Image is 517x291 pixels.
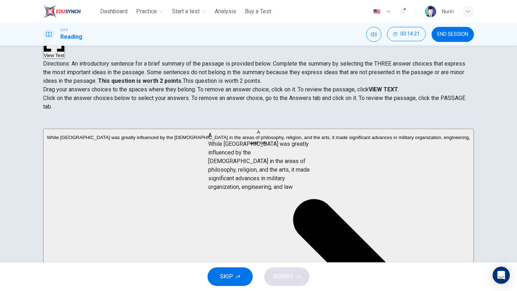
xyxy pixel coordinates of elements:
p: Click on the answer choices below to select your answers. To remove an answer choice, go to the A... [43,94,474,111]
div: Nurin [442,7,454,16]
h1: Reading [60,33,82,41]
span: Dashboard [100,7,127,16]
div: Open Intercom Messenger [493,267,510,284]
img: Profile picture [425,6,436,17]
div: A [44,129,473,135]
span: Buy a Test [245,7,271,16]
span: Practice [136,7,157,16]
button: 00:14:21 [387,27,426,41]
span: 00:14:21 [400,31,420,37]
div: Choose test type tabs [43,111,474,128]
strong: VIEW TEXT. [369,86,399,93]
button: Dashboard [97,5,130,18]
img: ELTC logo [43,4,81,19]
span: While [GEOGRAPHIC_DATA] was greatly influenced by the [DEMOGRAPHIC_DATA] in the areas of philosop... [47,135,470,145]
a: ELTC logo [43,4,97,19]
button: Start a test [169,5,209,18]
img: en [372,9,381,14]
span: This question is worth 2 points. [183,77,261,84]
div: Hide [387,27,426,42]
button: END SESSION [432,27,474,42]
div: Mute [366,27,381,42]
button: Buy a Test [242,5,274,18]
span: SKIP [220,272,233,282]
span: Directions: An introductory sentence for a brief summary of the passage is provided below. Comple... [43,60,465,84]
button: Practice [133,5,166,18]
span: CEFR [60,28,68,33]
span: Start a test [172,7,200,16]
span: END SESSION [437,32,468,37]
button: SKIP [208,267,253,286]
p: Drag your answers choices to the spaces where they belong. To remove an answer choice, click on i... [43,85,474,94]
button: Analysis [212,5,239,18]
span: Analysis [215,7,236,16]
strong: This question is worth 2 points. [97,77,183,84]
